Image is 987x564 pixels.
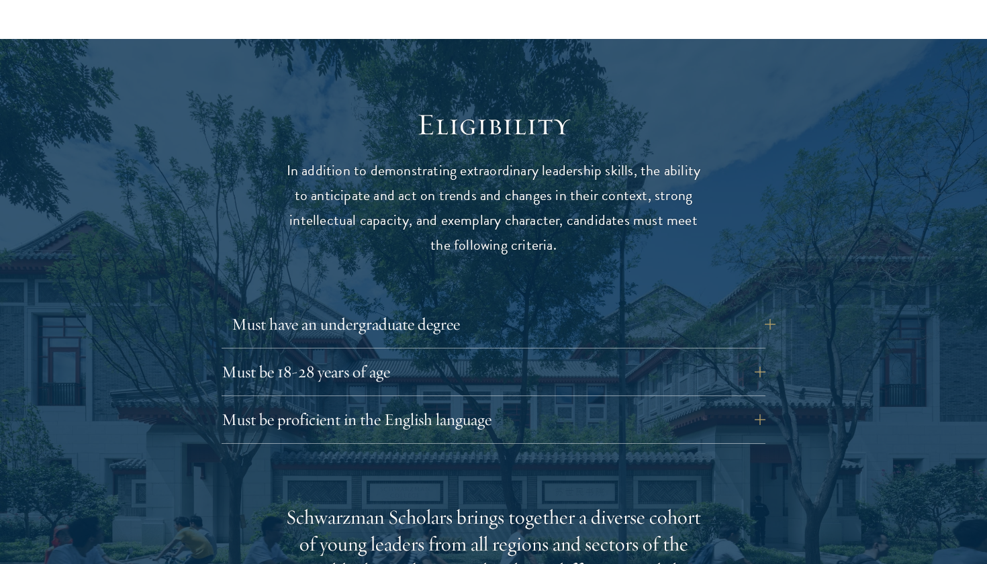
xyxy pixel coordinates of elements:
h2: Eligibility [285,106,702,144]
button: Must be proficient in the English language [222,404,765,436]
button: Must have an undergraduate degree [232,308,775,340]
p: In addition to demonstrating extraordinary leadership skills, the ability to anticipate and act o... [285,158,702,258]
button: Must be 18-28 years of age [222,356,765,388]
